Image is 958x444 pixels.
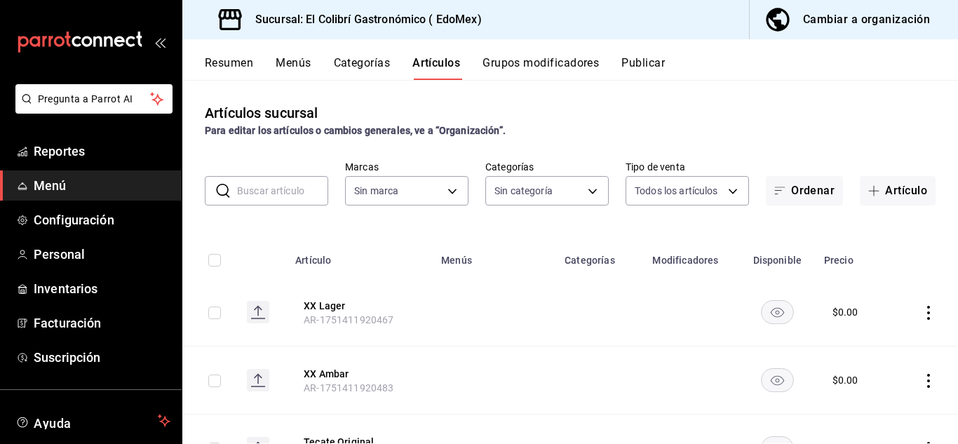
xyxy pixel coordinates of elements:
button: Grupos modificadores [483,56,599,80]
span: Configuración [34,210,170,229]
span: Menú [34,176,170,195]
span: Sin categoría [494,184,553,198]
button: Artículos [412,56,460,80]
button: availability-product [761,300,794,324]
span: Todos los artículos [635,184,718,198]
th: Categorías [556,234,644,278]
span: Facturación [34,314,170,332]
span: AR-1751411920483 [304,382,393,393]
span: Reportes [34,142,170,161]
div: navigation tabs [205,56,958,80]
span: Ayuda [34,412,152,429]
th: Modificadores [644,234,738,278]
label: Categorías [485,162,609,172]
button: open_drawer_menu [154,36,166,48]
span: Pregunta a Parrot AI [38,92,151,107]
h3: Sucursal: El Colibrí Gastronómico ( EdoMex) [244,11,482,28]
div: Artículos sucursal [205,102,318,123]
th: Precio [816,234,897,278]
span: Suscripción [34,348,170,367]
span: AR-1751411920467 [304,314,393,325]
button: Menús [276,56,311,80]
div: $ 0.00 [832,373,858,387]
button: availability-product [761,368,794,392]
th: Menús [433,234,556,278]
th: Artículo [287,234,433,278]
a: Pregunta a Parrot AI [10,102,173,116]
button: actions [922,374,936,388]
strong: Para editar los artículos o cambios generales, ve a “Organización”. [205,125,506,136]
span: Inventarios [34,279,170,298]
button: edit-product-location [304,299,416,313]
th: Disponible [739,234,816,278]
button: Pregunta a Parrot AI [15,84,173,114]
button: Artículo [860,176,936,206]
button: Resumen [205,56,253,80]
label: Marcas [345,162,468,172]
button: edit-product-location [304,367,416,381]
label: Tipo de venta [626,162,749,172]
span: Personal [34,245,170,264]
span: Sin marca [354,184,398,198]
input: Buscar artículo [237,177,328,205]
button: actions [922,306,936,320]
button: Ordenar [766,176,843,206]
button: Categorías [334,56,391,80]
button: Publicar [621,56,665,80]
div: $ 0.00 [832,305,858,319]
div: Cambiar a organización [803,10,930,29]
